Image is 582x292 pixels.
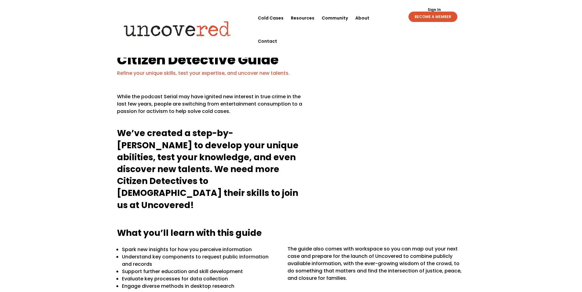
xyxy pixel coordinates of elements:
p: Understand key components to request public information and records [122,253,279,268]
h4: What you’ll learn with this guide [117,227,465,242]
p: Refine your unique skills, test your expertise, and uncover new talents. [117,70,465,77]
a: Cold Cases [258,6,284,30]
p: Evaluate key processes for data collection [122,275,279,283]
a: Community [322,6,348,30]
span: The guide also comes with workspace so you can map out your next case and prepare for the launch ... [287,245,462,282]
h1: Citizen Detective Guide [117,53,465,70]
p: While the podcast Serial may have ignited new interest in true crime in the last few years, peopl... [117,93,306,120]
a: Sign In [424,8,444,12]
p: Engage diverse methods in desktop research [122,283,279,290]
img: Uncovered logo [119,17,236,41]
img: cdg-cover [309,69,482,238]
a: Contact [258,30,277,53]
a: BECOME A MEMBER [408,12,457,22]
p: Support further education and skill development [122,268,279,275]
h4: We’ve created a step-by-[PERSON_NAME] to develop your unique abilities, test your knowledge, and ... [117,127,306,214]
a: About [355,6,369,30]
a: Resources [291,6,314,30]
p: Spark new insights for how you perceive information [122,246,279,253]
